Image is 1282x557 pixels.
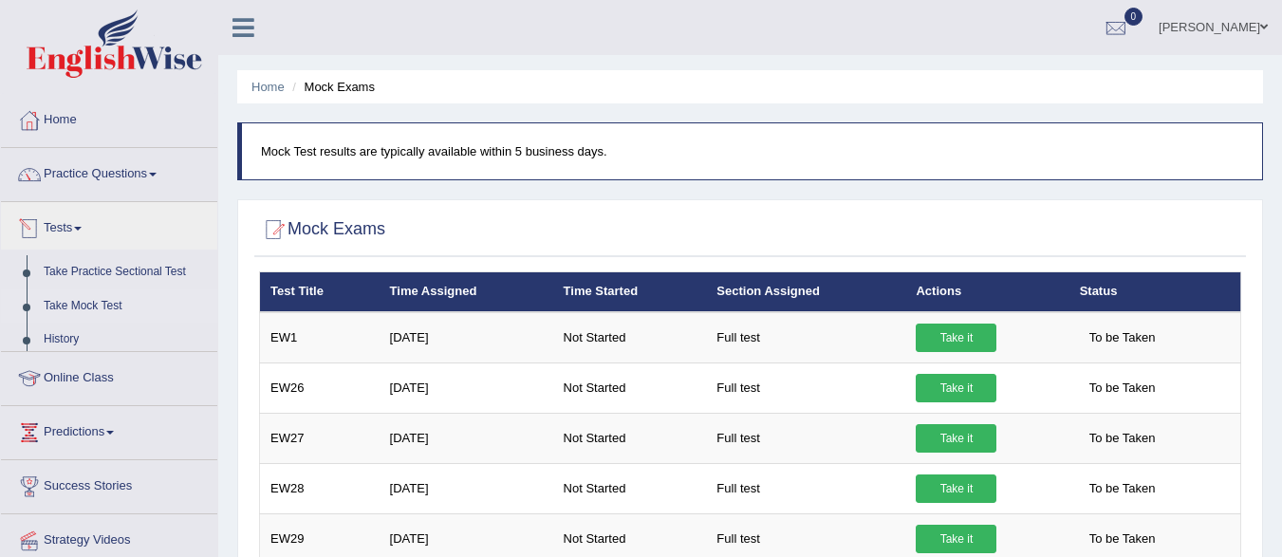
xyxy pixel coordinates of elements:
a: Home [1,94,217,141]
a: Take it [916,324,996,352]
span: To be Taken [1080,525,1165,553]
a: Take it [916,474,996,503]
a: Take it [916,525,996,553]
a: Practice Questions [1,148,217,195]
td: Not Started [553,312,707,363]
td: Full test [706,312,905,363]
a: Tests [1,202,217,250]
td: [DATE] [380,463,553,513]
th: Actions [905,272,1068,312]
td: Full test [706,463,905,513]
a: Home [251,80,285,94]
span: To be Taken [1080,374,1165,402]
th: Test Title [260,272,380,312]
td: EW26 [260,362,380,413]
td: Not Started [553,413,707,463]
li: Mock Exams [288,78,375,96]
th: Time Assigned [380,272,553,312]
td: Not Started [553,463,707,513]
a: Take Mock Test [35,289,217,324]
span: To be Taken [1080,474,1165,503]
a: Success Stories [1,460,217,508]
a: Take Practice Sectional Test [35,255,217,289]
td: [DATE] [380,413,553,463]
th: Section Assigned [706,272,905,312]
a: Online Class [1,352,217,399]
th: Time Started [553,272,707,312]
a: Take it [916,424,996,453]
span: To be Taken [1080,324,1165,352]
a: Take it [916,374,996,402]
td: [DATE] [380,312,553,363]
td: Not Started [553,362,707,413]
td: Full test [706,413,905,463]
p: Mock Test results are typically available within 5 business days. [261,142,1243,160]
td: [DATE] [380,362,553,413]
a: Predictions [1,406,217,454]
span: 0 [1124,8,1143,26]
td: EW1 [260,312,380,363]
td: EW28 [260,463,380,513]
h2: Mock Exams [259,215,385,244]
td: Full test [706,362,905,413]
a: History [35,323,217,357]
th: Status [1069,272,1241,312]
td: EW27 [260,413,380,463]
span: To be Taken [1080,424,1165,453]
